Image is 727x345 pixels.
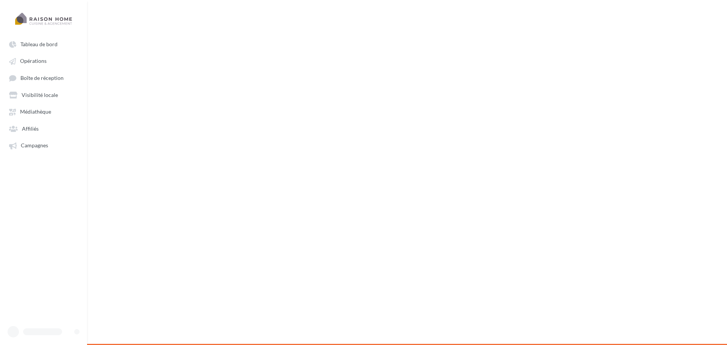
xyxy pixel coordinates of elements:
[20,58,47,64] span: Opérations
[22,92,58,98] span: Visibilité locale
[21,142,48,149] span: Campagnes
[5,37,83,51] a: Tableau de bord
[5,54,83,67] a: Opérations
[20,109,51,115] span: Médiathèque
[20,75,64,81] span: Boîte de réception
[20,41,58,47] span: Tableau de bord
[5,138,83,152] a: Campagnes
[22,125,39,132] span: Affiliés
[5,88,83,101] a: Visibilité locale
[5,71,83,85] a: Boîte de réception
[5,122,83,135] a: Affiliés
[5,105,83,118] a: Médiathèque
